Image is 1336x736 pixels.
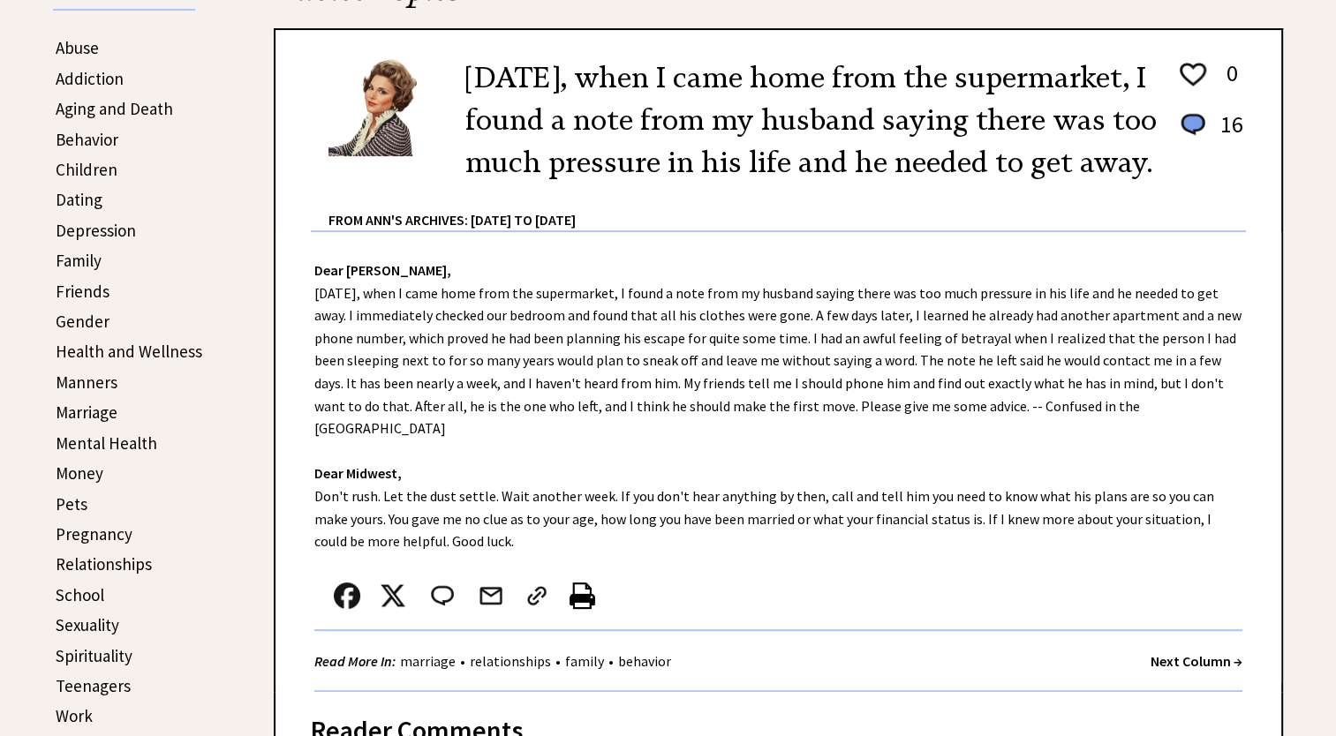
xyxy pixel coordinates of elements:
[334,582,360,609] img: facebook.png
[56,675,131,696] a: Teenagers
[56,553,152,575] a: Relationships
[314,261,451,279] strong: Dear [PERSON_NAME],
[56,129,118,150] a: Behavior
[56,402,117,423] a: Marriage
[614,652,676,670] a: behavior
[56,372,117,393] a: Manners
[570,582,595,609] img: printer%20icon.png
[56,584,104,605] a: School
[56,281,109,302] a: Friends
[56,705,93,726] a: Work
[1211,58,1244,108] td: 0
[56,311,109,332] a: Gender
[276,232,1281,692] div: [DATE], when I came home from the supermarket, I found a note from my husband saying there was to...
[56,189,102,210] a: Dating
[1151,652,1242,670] a: Next Column →
[1177,59,1209,90] img: heart_outline%201.png
[328,56,439,156] img: Ann6%20v2%20small.png
[465,652,555,670] a: relationships
[56,159,117,180] a: Children
[56,37,99,58] a: Abuse
[427,582,457,609] img: message_round%202.png
[478,582,504,609] img: mail.png
[314,650,676,672] div: • • •
[56,432,157,454] a: Mental Health
[56,493,87,514] a: Pets
[56,341,202,362] a: Health and Wellness
[561,652,608,670] a: family
[524,582,550,609] img: link_02.png
[56,462,103,484] a: Money
[465,56,1162,184] h2: [DATE], when I came home from the supermarket, I found a note from my husband saying there was to...
[314,464,402,482] strong: Dear Midwest,
[1211,109,1244,156] td: 16
[56,250,102,271] a: Family
[56,645,132,666] a: Spirituality
[314,652,396,670] strong: Read More In:
[380,582,406,609] img: x_small.png
[56,220,136,241] a: Depression
[56,98,173,119] a: Aging and Death
[1177,110,1209,139] img: message_round%201.png
[328,184,1246,230] div: From Ann's Archives: [DATE] to [DATE]
[56,523,132,544] a: Pregnancy
[396,652,460,670] a: marriage
[56,68,124,89] a: Addiction
[56,614,119,635] a: Sexuality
